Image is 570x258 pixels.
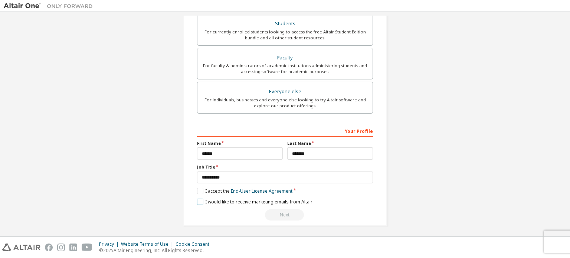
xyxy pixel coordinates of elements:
[202,29,368,41] div: For currently enrolled students looking to access the free Altair Student Edition bundle and all ...
[45,244,53,251] img: facebook.svg
[197,140,283,146] label: First Name
[287,140,373,146] label: Last Name
[2,244,40,251] img: altair_logo.svg
[99,241,121,247] div: Privacy
[69,244,77,251] img: linkedin.svg
[202,63,368,75] div: For faculty & administrators of academic institutions administering students and accessing softwa...
[57,244,65,251] img: instagram.svg
[202,19,368,29] div: Students
[202,53,368,63] div: Faculty
[197,199,312,205] label: I would like to receive marketing emails from Altair
[197,164,373,170] label: Job Title
[197,125,373,137] div: Your Profile
[176,241,214,247] div: Cookie Consent
[197,209,373,221] div: Read and acccept EULA to continue
[4,2,96,10] img: Altair One
[99,247,214,254] p: © 2025 Altair Engineering, Inc. All Rights Reserved.
[202,86,368,97] div: Everyone else
[82,244,92,251] img: youtube.svg
[121,241,176,247] div: Website Terms of Use
[202,97,368,109] div: For individuals, businesses and everyone else looking to try Altair software and explore our prod...
[197,188,292,194] label: I accept the
[231,188,292,194] a: End-User License Agreement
